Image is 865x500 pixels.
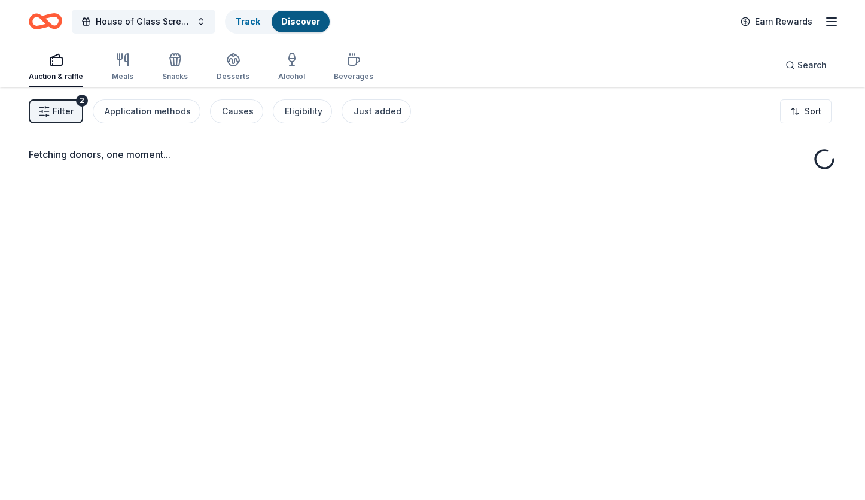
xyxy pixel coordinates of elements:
button: Search [776,53,836,77]
button: Eligibility [273,99,332,123]
button: Filter2 [29,99,83,123]
div: Just added [354,104,401,119]
button: Sort [780,99,832,123]
button: Meals [112,48,133,87]
div: Alcohol [278,72,305,81]
button: Snacks [162,48,188,87]
div: Causes [222,104,254,119]
span: Filter [53,104,74,119]
button: TrackDiscover [225,10,331,34]
a: Earn Rewards [733,11,820,32]
button: Beverages [334,48,373,87]
button: Application methods [93,99,200,123]
div: Desserts [217,72,249,81]
div: Eligibility [285,104,322,119]
div: 2 [76,95,88,107]
div: Beverages [334,72,373,81]
div: Auction & raffle [29,72,83,81]
div: Fetching donors, one moment... [29,147,836,162]
a: Home [29,7,62,35]
div: Application methods [105,104,191,119]
button: House of Glass Screening [72,10,215,34]
button: Desserts [217,48,249,87]
button: Causes [210,99,263,123]
button: Alcohol [278,48,305,87]
button: Just added [342,99,411,123]
a: Track [236,16,260,26]
span: Sort [805,104,821,119]
div: Snacks [162,72,188,81]
button: Auction & raffle [29,48,83,87]
span: House of Glass Screening [96,14,191,29]
span: Search [797,58,827,72]
a: Discover [281,16,320,26]
div: Meals [112,72,133,81]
